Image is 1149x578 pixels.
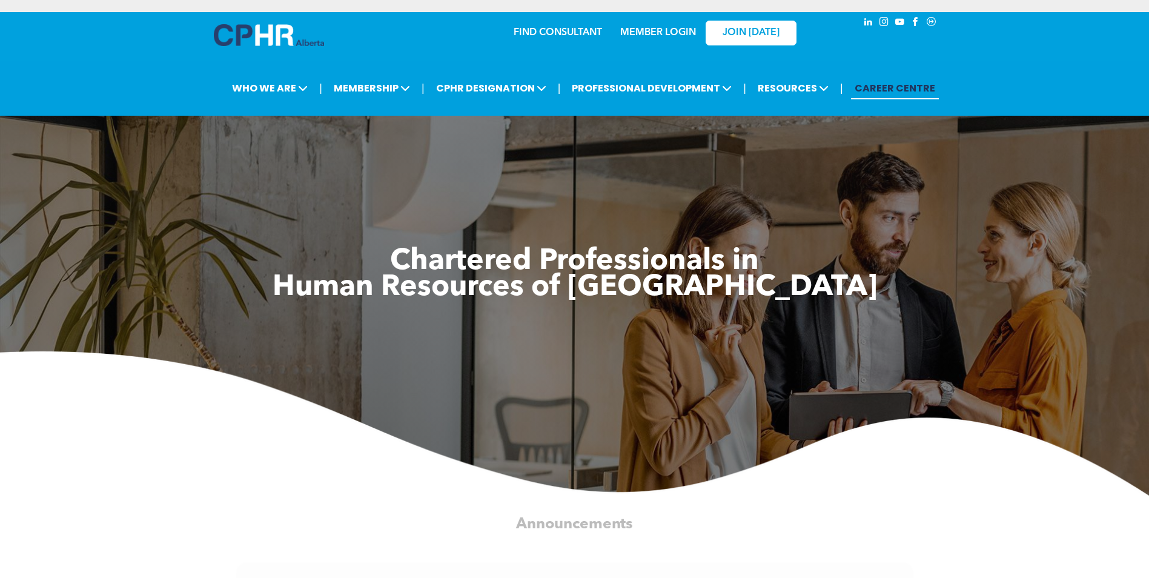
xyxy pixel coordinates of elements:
a: youtube [893,15,907,32]
span: Chartered Professionals in [390,247,759,276]
span: CPHR DESIGNATION [432,77,550,99]
li: | [743,76,746,101]
a: JOIN [DATE] [706,21,796,45]
span: MEMBERSHIP [330,77,414,99]
li: | [422,76,425,101]
a: facebook [909,15,922,32]
li: | [558,76,561,101]
li: | [319,76,322,101]
a: instagram [878,15,891,32]
span: Human Resources of [GEOGRAPHIC_DATA] [273,273,877,302]
img: A blue and white logo for cp alberta [214,24,324,46]
a: Social network [925,15,938,32]
span: Announcements [516,516,633,531]
span: RESOURCES [754,77,832,99]
a: linkedin [862,15,875,32]
a: FIND CONSULTANT [514,28,602,38]
li: | [840,76,843,101]
span: PROFESSIONAL DEVELOPMENT [568,77,735,99]
a: MEMBER LOGIN [620,28,696,38]
span: JOIN [DATE] [723,27,780,39]
a: CAREER CENTRE [851,77,939,99]
span: WHO WE ARE [228,77,311,99]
